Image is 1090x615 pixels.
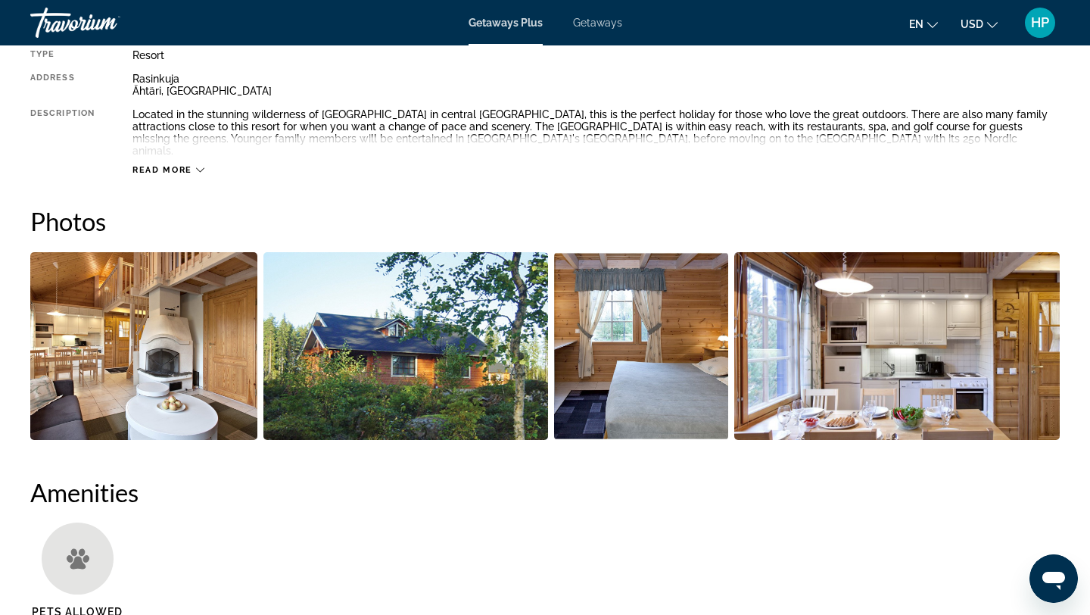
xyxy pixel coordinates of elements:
span: HP [1031,15,1049,30]
div: Rasinkuja Ähtäri, [GEOGRAPHIC_DATA] [132,73,1060,97]
button: Change language [909,13,938,35]
button: Open full-screen image slider [30,251,257,441]
h2: Photos [30,206,1060,236]
button: Open full-screen image slider [263,251,547,441]
a: Getaways Plus [469,17,543,29]
button: Change currency [961,13,998,35]
div: Located in the stunning wilderness of [GEOGRAPHIC_DATA] in central [GEOGRAPHIC_DATA], this is the... [132,108,1060,157]
a: Travorium [30,3,182,42]
span: USD [961,18,983,30]
div: Type [30,49,95,61]
h2: Amenities [30,477,1060,507]
iframe: Button to launch messaging window [1029,554,1078,603]
span: en [909,18,923,30]
div: Description [30,108,95,157]
div: Resort [132,49,1060,61]
button: User Menu [1020,7,1060,39]
a: Getaways [573,17,622,29]
button: Read more [132,164,204,176]
button: Open full-screen image slider [554,251,728,441]
div: Address [30,73,95,97]
span: Read more [132,165,192,175]
button: Open full-screen image slider [734,251,1060,441]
